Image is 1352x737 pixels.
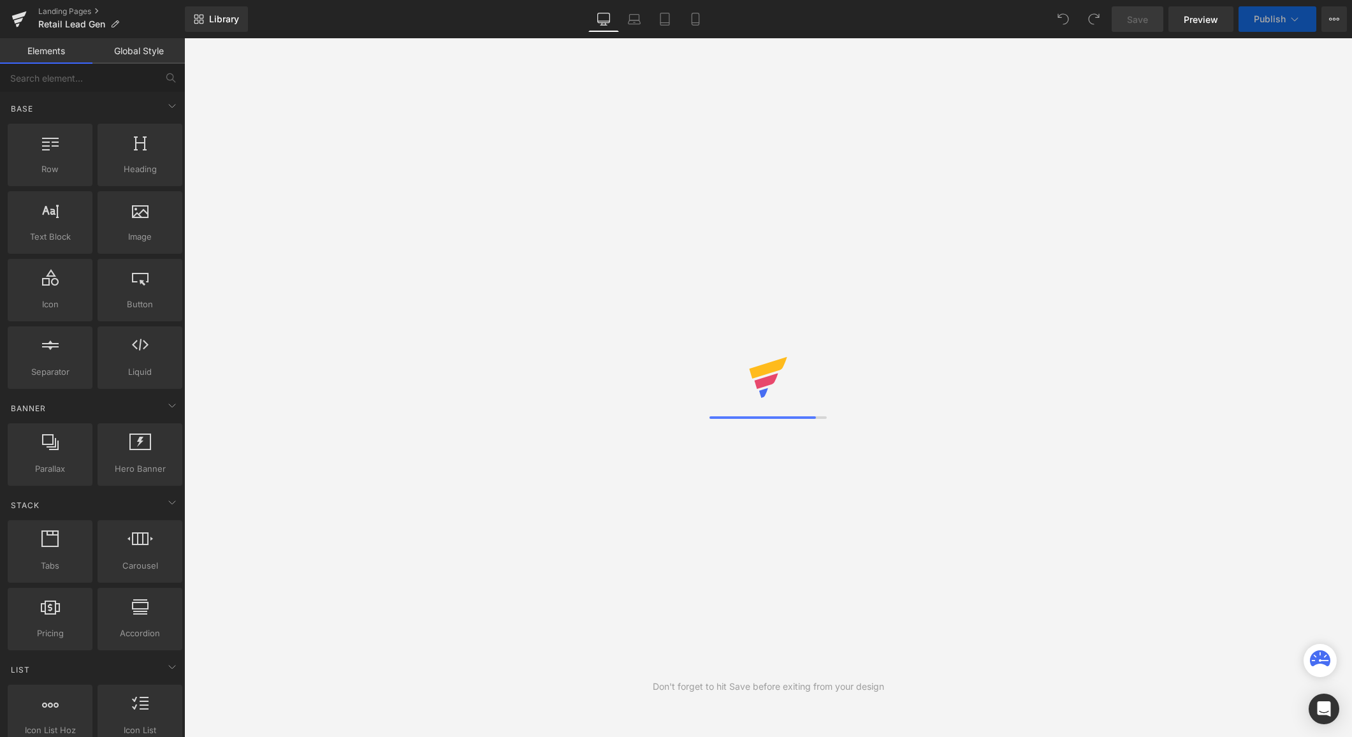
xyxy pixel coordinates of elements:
[1184,13,1218,26] span: Preview
[10,499,41,511] span: Stack
[10,402,47,414] span: Banner
[10,103,34,115] span: Base
[650,6,680,32] a: Tablet
[101,230,178,244] span: Image
[11,462,89,476] span: Parallax
[1254,14,1286,24] span: Publish
[101,298,178,311] span: Button
[11,559,89,573] span: Tabs
[1168,6,1233,32] a: Preview
[653,680,884,694] div: Don't forget to hit Save before exiting from your design
[1050,6,1076,32] button: Undo
[38,19,105,29] span: Retail Lead Gen
[11,365,89,379] span: Separator
[11,298,89,311] span: Icon
[92,38,185,64] a: Global Style
[101,724,178,737] span: Icon List
[101,627,178,640] span: Accordion
[101,365,178,379] span: Liquid
[101,163,178,176] span: Heading
[680,6,711,32] a: Mobile
[619,6,650,32] a: Laptop
[1309,694,1339,724] div: Open Intercom Messenger
[38,6,185,17] a: Landing Pages
[101,462,178,476] span: Hero Banner
[185,6,248,32] a: New Library
[11,230,89,244] span: Text Block
[101,559,178,573] span: Carousel
[1081,6,1107,32] button: Redo
[11,163,89,176] span: Row
[1127,13,1148,26] span: Save
[1321,6,1347,32] button: More
[10,664,31,676] span: List
[11,627,89,640] span: Pricing
[209,13,239,25] span: Library
[1239,6,1316,32] button: Publish
[11,724,89,737] span: Icon List Hoz
[588,6,619,32] a: Desktop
